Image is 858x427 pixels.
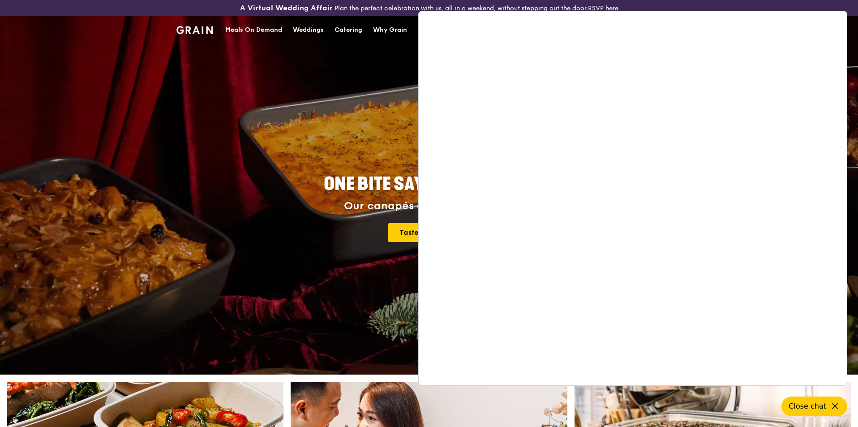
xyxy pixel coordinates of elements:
[789,401,826,412] span: Close chat
[329,17,368,43] a: Catering
[588,4,618,12] a: RSVP here
[781,397,847,416] button: Close chat
[324,173,534,195] span: ONE BITE SAYS EVERYTHING
[388,223,470,242] a: Taste the finesse
[287,17,329,43] a: Weddings
[240,4,333,13] h3: A Virtual Wedding Affair
[335,17,362,43] div: Catering
[268,200,590,212] div: Our canapés do more with less.
[176,16,213,43] a: GrainGrain
[293,17,324,43] div: Weddings
[171,4,687,13] div: Plan the perfect celebration with us, all in a weekend, without stepping out the door.
[373,17,407,43] div: Why Grain
[176,26,213,34] img: Grain
[368,17,412,43] a: Why Grain
[225,17,282,43] div: Meals On Demand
